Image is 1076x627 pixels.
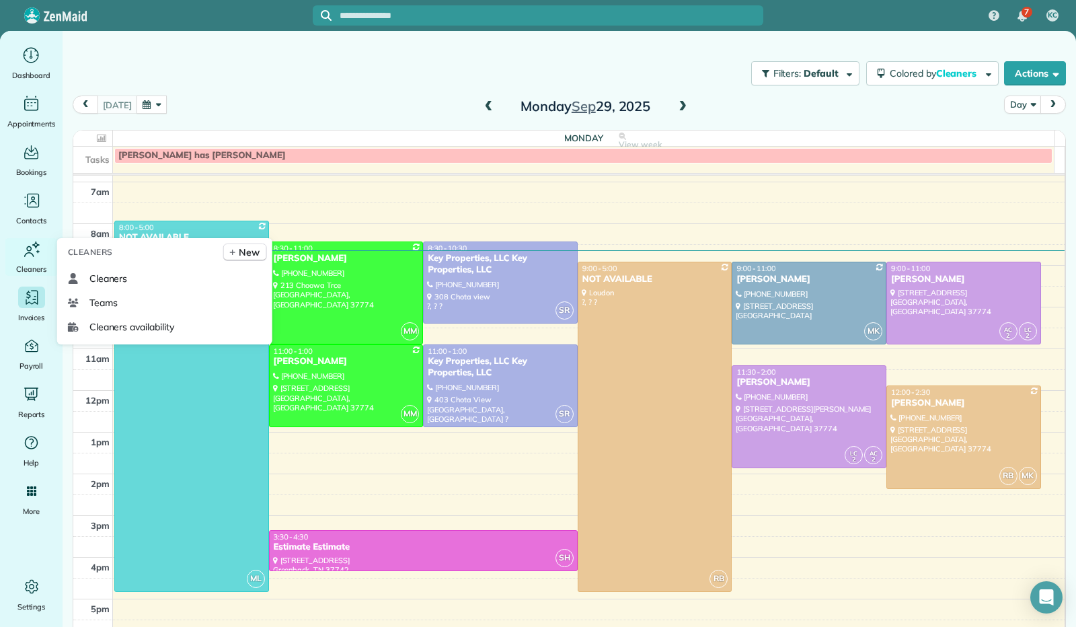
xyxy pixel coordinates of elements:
button: [DATE] [97,96,137,114]
button: Actions [1004,61,1066,85]
a: Appointments [5,93,57,131]
span: Cleaners availability [89,320,174,334]
a: Cleaners [63,266,267,291]
span: Appointments [7,117,56,131]
span: 11:00 - 1:00 [428,346,467,356]
span: AC [870,449,878,457]
div: NOT AVAILABLE [582,274,728,285]
span: Help [24,456,40,470]
span: Contacts [16,214,46,227]
span: 11am [85,353,110,364]
span: 12:00 - 2:30 [891,388,930,397]
div: [PERSON_NAME] [736,377,882,388]
span: Teams [89,296,118,309]
div: [PERSON_NAME] [736,274,882,285]
div: Key Properties, LLC Key Properties, LLC [427,253,574,276]
span: 9:00 - 11:00 [891,264,930,273]
span: KC [1048,10,1057,21]
span: Cleaners [16,262,46,276]
span: New [239,246,260,259]
a: Teams [63,291,267,315]
small: 2 [1000,330,1017,342]
a: Dashboard [5,44,57,82]
button: Day [1004,96,1041,114]
span: RB [709,570,728,588]
span: 8:30 - 10:30 [428,244,467,253]
span: 2pm [91,478,110,489]
span: Reports [18,408,45,421]
span: Default [804,67,839,79]
span: MM [401,322,419,340]
span: View week [619,139,662,150]
div: NOT AVAILABLE [118,232,265,244]
span: 4pm [91,562,110,573]
small: 2 [845,453,862,466]
a: Help [5,432,57,470]
span: 7am [91,186,110,197]
a: Bookings [5,141,57,179]
span: 12pm [85,395,110,406]
span: Filters: [773,67,802,79]
span: 8:00 - 5:00 [119,223,154,232]
button: Focus search [313,10,332,21]
a: Cleaners availability [63,315,267,339]
span: 9:00 - 11:00 [736,264,775,273]
span: LC [1024,326,1032,333]
span: MK [1019,467,1037,485]
span: Cleaners [68,246,113,259]
button: Colored byCleaners [866,61,999,85]
span: Colored by [890,67,981,79]
svg: Focus search [321,10,332,21]
button: prev [73,96,98,114]
span: 8:30 - 11:00 [274,244,313,253]
h2: Monday 29, 2025 [502,99,670,114]
span: Monday [564,133,603,143]
span: More [23,505,40,518]
span: 9:00 - 5:00 [582,264,617,273]
span: MK [864,322,882,340]
span: SH [555,549,574,567]
span: Dashboard [12,69,50,82]
span: ML [247,570,265,588]
a: Invoices [5,287,57,324]
div: Key Properties, LLC Key Properties, LLC [427,356,574,379]
a: New [223,244,267,261]
span: 3:30 - 4:30 [274,532,309,542]
div: [PERSON_NAME] [890,398,1037,409]
span: Settings [17,600,46,614]
span: Payroll [20,359,44,373]
span: 3pm [91,520,110,531]
span: 1pm [91,437,110,447]
a: Payroll [5,335,57,373]
small: 2 [1020,330,1036,342]
div: [PERSON_NAME] [273,356,420,367]
div: Estimate Estimate [273,542,574,553]
div: 7 unread notifications [1008,1,1036,31]
span: Cleaners [89,272,128,285]
div: [PERSON_NAME] [890,274,1037,285]
span: SR [555,301,574,320]
small: 2 [865,453,882,466]
span: MM [401,405,419,423]
div: [PERSON_NAME] [273,253,420,264]
span: 11:00 - 1:00 [274,346,313,356]
span: 8am [91,228,110,239]
a: Filters: Default [744,61,859,85]
a: Cleaners [5,238,57,276]
span: 11:30 - 2:00 [736,367,775,377]
span: Sep [572,98,596,114]
a: Contacts [5,190,57,227]
span: LC [850,449,857,457]
span: [PERSON_NAME] has [PERSON_NAME] [118,150,286,161]
button: Filters: Default [751,61,859,85]
a: Reports [5,383,57,421]
span: Invoices [18,311,45,324]
span: Bookings [16,165,47,179]
span: Cleaners [936,67,979,79]
div: Open Intercom Messenger [1030,581,1063,614]
span: 5pm [91,603,110,614]
span: RB [999,467,1017,485]
a: Settings [5,576,57,614]
span: AC [1004,326,1012,333]
button: next [1040,96,1066,114]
